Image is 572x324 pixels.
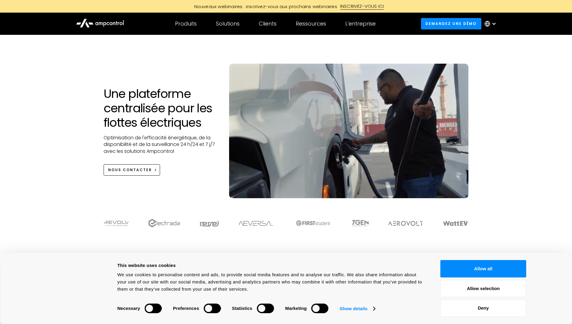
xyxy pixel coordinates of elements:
a: NOUS CONTACTER [104,164,160,175]
div: This website uses cookies [117,262,427,269]
a: Show details [340,304,375,313]
div: Solutions [216,20,240,27]
div: We use cookies to personalise content and ads, to provide social media features and to analyse ou... [117,271,427,293]
strong: Marketing [285,306,307,311]
div: Clients [259,20,277,27]
div: Produits [175,20,197,27]
div: Ressources [296,20,326,27]
div: INSCRIVEZ-VOUS ICI [340,3,384,10]
div: NOUS CONTACTER [108,167,152,173]
a: Demandez une démo [421,18,481,29]
button: Allow selection [440,280,526,297]
div: Nouveaux webinaires : inscrivez-vous aux prochains webinaires [188,3,340,10]
h1: Une plateforme centralisée pour les flottes électriques [104,86,217,130]
button: Allow all [440,260,526,277]
img: Aerovolt Logo [388,221,424,226]
strong: Necessary [117,306,140,311]
a: Nouveaux webinaires : inscrivez-vous aux prochains webinairesINSCRIVEZ-VOUS ICI [151,3,421,10]
p: Optimisation de l'efficacité énergétique, de la disponibilité et de la surveillance 24 h/24 et 7 ... [104,135,217,155]
img: electrada logo [148,219,180,227]
button: Deny [440,299,526,317]
div: L'entreprise [345,20,376,27]
strong: Statistics [232,306,253,311]
img: WattEV logo [443,221,468,226]
strong: Preferences [173,306,199,311]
